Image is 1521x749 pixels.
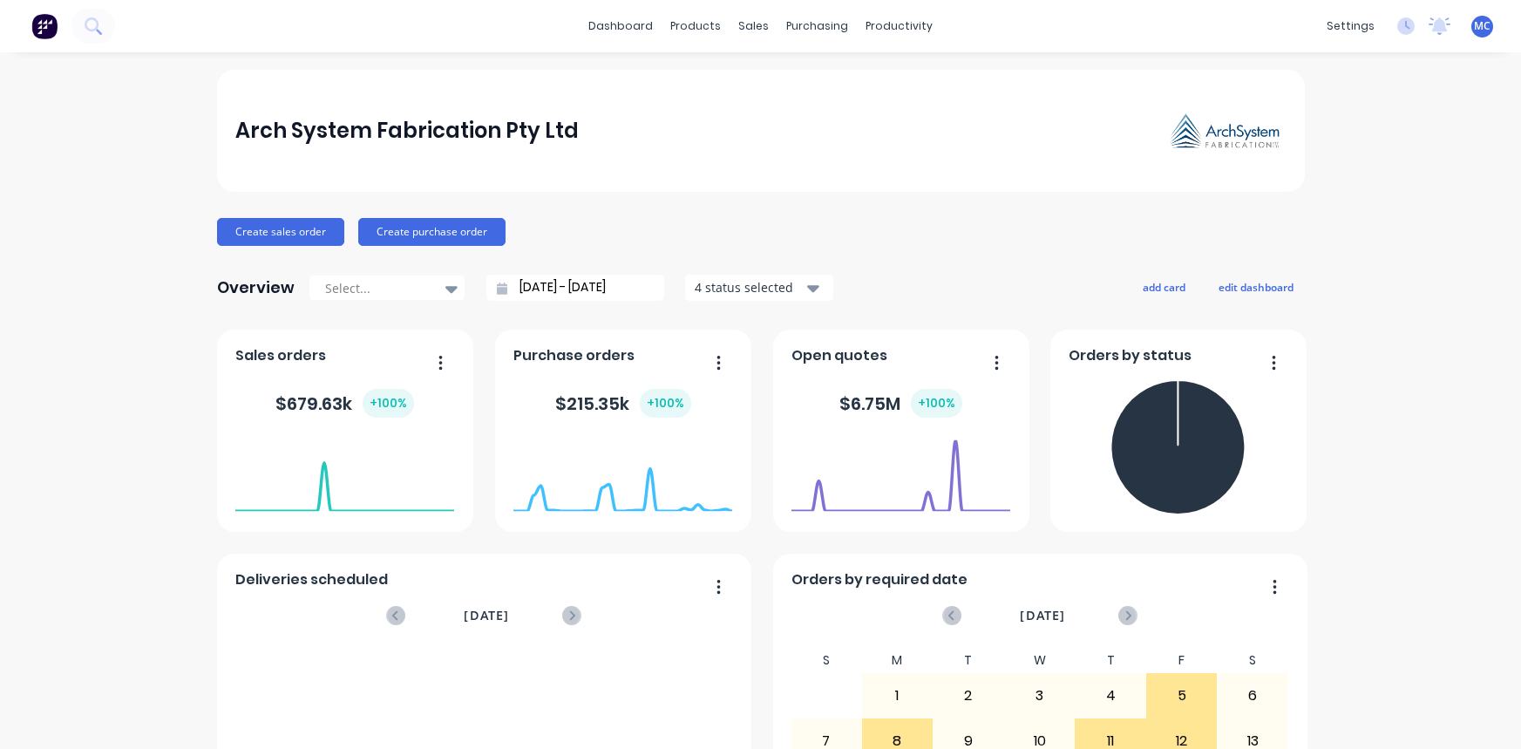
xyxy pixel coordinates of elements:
span: Sales orders [235,345,326,366]
span: [DATE] [464,606,509,625]
span: Open quotes [791,345,887,366]
div: $ 6.75M [839,389,962,418]
button: edit dashboard [1207,276,1305,298]
div: S [1217,648,1288,673]
div: 1 [863,674,933,718]
div: 4 status selected [695,278,805,296]
div: $ 679.63k [275,389,414,418]
div: settings [1318,13,1383,39]
div: F [1146,648,1218,673]
a: dashboard [580,13,662,39]
div: Overview [217,270,295,305]
div: products [662,13,730,39]
div: $ 215.35k [555,389,691,418]
img: Factory [31,13,58,39]
div: + 100 % [363,389,414,418]
div: + 100 % [640,389,691,418]
div: 6 [1218,674,1287,718]
div: + 100 % [911,389,962,418]
div: Arch System Fabrication Pty Ltd [235,113,579,148]
button: Create purchase order [358,218,506,246]
div: W [1004,648,1076,673]
div: 5 [1147,674,1217,718]
span: Orders by required date [791,569,968,590]
span: Orders by status [1069,345,1192,366]
div: 2 [934,674,1003,718]
button: add card [1131,276,1197,298]
div: S [791,648,862,673]
div: T [1075,648,1146,673]
div: purchasing [777,13,857,39]
span: MC [1474,18,1490,34]
span: Purchase orders [513,345,635,366]
div: M [862,648,934,673]
div: productivity [857,13,941,39]
div: 3 [1005,674,1075,718]
div: T [933,648,1004,673]
button: 4 status selected [685,275,833,301]
button: Create sales order [217,218,344,246]
div: sales [730,13,777,39]
span: [DATE] [1020,606,1065,625]
div: 4 [1076,674,1145,718]
img: Arch System Fabrication Pty Ltd [1164,108,1286,154]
